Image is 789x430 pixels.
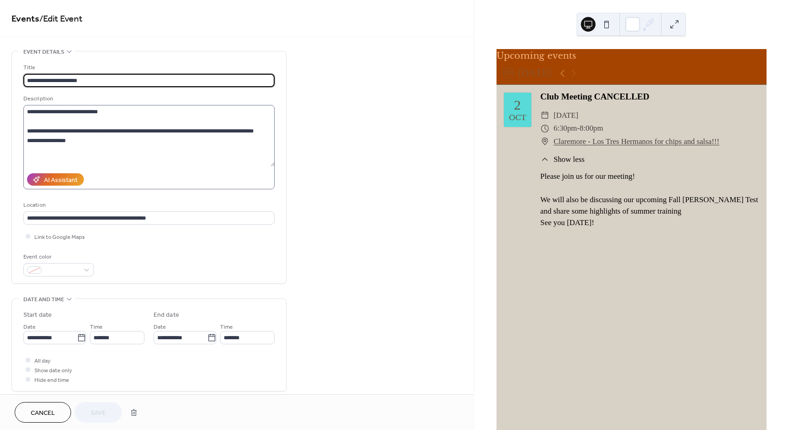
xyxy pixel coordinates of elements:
div: Start date [23,310,52,320]
span: Event details [23,47,64,57]
span: Date and time [23,295,64,304]
div: ​ [541,154,549,165]
a: Events [11,10,39,28]
div: Please join us for our meeting! We will also be discussing our upcoming Fall [PERSON_NAME] Test a... [541,171,759,228]
span: Time [220,322,233,332]
span: Cancel [31,408,55,418]
div: Upcoming events [497,49,767,62]
div: AI Assistant [44,176,77,185]
span: Show less [553,154,585,165]
span: Show date only [34,366,72,375]
div: End date [154,310,179,320]
div: ​ [541,122,549,135]
button: ​Show less [541,154,585,165]
span: All day [34,356,50,366]
span: / Edit Event [39,10,83,28]
span: 6:30pm [553,122,577,135]
span: 8:00pm [579,122,603,135]
div: Event color [23,252,92,262]
div: Oct [509,114,526,121]
span: - [577,122,580,135]
span: [DATE] [553,109,578,122]
span: Date [23,322,36,332]
div: 2 [514,98,521,112]
div: Location [23,200,273,210]
button: Cancel [15,402,71,423]
span: Time [90,322,103,332]
span: Date [154,322,166,332]
div: Description [23,94,273,104]
div: Club Meeting CANCELLED [541,90,759,104]
div: ​ [541,135,549,149]
button: AI Assistant [27,173,84,186]
span: Link to Google Maps [34,232,85,242]
span: Hide end time [34,375,69,385]
div: Title [23,63,273,72]
a: Claremore - Los Tres Hermanos for chips and salsa!!! [553,135,719,149]
div: ​ [541,109,549,122]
